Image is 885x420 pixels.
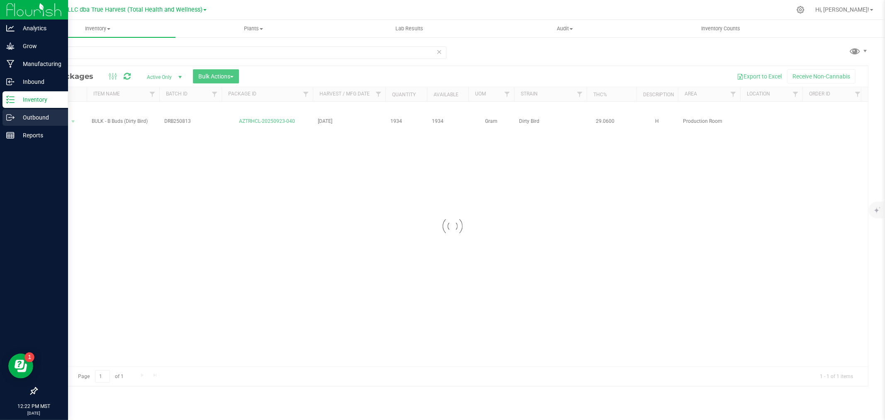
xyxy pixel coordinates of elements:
a: Lab Results [332,20,487,37]
iframe: Resource center [8,354,33,378]
p: Analytics [15,23,64,33]
a: Plants [176,20,331,37]
a: Audit [487,20,643,37]
p: [DATE] [4,410,64,416]
a: Inventory Counts [643,20,798,37]
span: Inventory Counts [690,25,751,32]
p: Reports [15,130,64,140]
iframe: Resource center unread badge [24,352,34,362]
span: Inventory [20,25,176,32]
span: Audit [488,25,642,32]
p: Inventory [15,95,64,105]
a: Inventory [20,20,176,37]
inline-svg: Manufacturing [6,60,15,68]
inline-svg: Analytics [6,24,15,32]
inline-svg: Reports [6,131,15,139]
div: Manage settings [795,6,806,14]
span: Clear [436,46,442,57]
inline-svg: Grow [6,42,15,50]
span: Plants [176,25,331,32]
input: Search Package ID, Item Name, SKU, Lot or Part Number... [37,46,446,59]
p: Outbound [15,112,64,122]
p: Manufacturing [15,59,64,69]
inline-svg: Inventory [6,95,15,104]
span: DXR FINANCE 4 LLC dba True Harvest (Total Health and Wellness) [24,6,202,13]
inline-svg: Inbound [6,78,15,86]
span: Hi, [PERSON_NAME]! [815,6,869,13]
p: 12:22 PM MST [4,403,64,410]
p: Inbound [15,77,64,87]
span: Lab Results [384,25,434,32]
p: Grow [15,41,64,51]
inline-svg: Outbound [6,113,15,122]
